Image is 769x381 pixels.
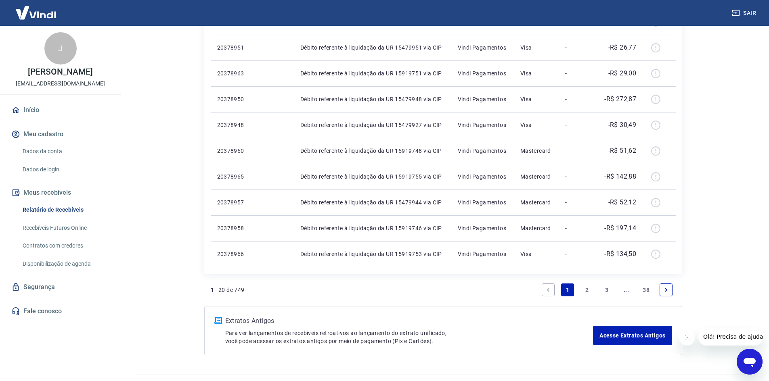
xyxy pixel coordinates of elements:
[300,250,445,258] p: Débito referente à liquidação da UR 15919753 via CIP
[300,198,445,206] p: Débito referente à liquidação da UR 15479944 via CIP
[225,329,593,345] p: Para ver lançamentos de recebíveis retroativos ao lançamento do extrato unificado, você pode aces...
[10,302,111,320] a: Fale conosco
[639,283,653,296] a: Page 38
[520,224,553,232] p: Mastercard
[458,250,507,258] p: Vindi Pagamentos
[300,147,445,155] p: Débito referente à liquidação da UR 15919748 via CIP
[565,147,590,155] p: -
[730,6,759,21] button: Sair
[458,44,507,52] p: Vindi Pagamentos
[19,220,111,236] a: Recebíveis Futuros Online
[217,198,255,206] p: 20378957
[542,283,555,296] a: Previous page
[19,202,111,218] a: Relatório de Recebíveis
[520,198,553,206] p: Mastercard
[19,143,111,160] a: Dados da conta
[19,256,111,272] a: Disponibilização de agenda
[608,198,637,207] p: -R$ 52,12
[225,316,593,326] p: Extratos Antigos
[581,283,594,296] a: Page 2
[458,147,507,155] p: Vindi Pagamentos
[458,173,507,181] p: Vindi Pagamentos
[217,173,255,181] p: 20378965
[10,125,111,143] button: Meu cadastro
[10,101,111,119] a: Início
[565,95,590,103] p: -
[217,147,255,155] p: 20378960
[565,250,590,258] p: -
[737,349,763,375] iframe: Botão para abrir a janela de mensagens
[565,224,590,232] p: -
[217,224,255,232] p: 20378958
[19,161,111,178] a: Dados de login
[520,173,553,181] p: Mastercard
[520,44,553,52] p: Visa
[458,95,507,103] p: Vindi Pagamentos
[520,147,553,155] p: Mastercard
[10,184,111,202] button: Meus recebíveis
[604,249,636,259] p: -R$ 134,50
[604,172,636,181] p: -R$ 142,88
[698,328,763,346] iframe: Mensagem da empresa
[214,317,222,324] img: ícone
[458,224,507,232] p: Vindi Pagamentos
[565,198,590,206] p: -
[604,94,636,104] p: -R$ 272,87
[10,0,62,25] img: Vindi
[565,173,590,181] p: -
[604,223,636,233] p: -R$ 197,14
[520,69,553,77] p: Visa
[44,32,77,65] div: J
[211,286,245,294] p: 1 - 20 de 749
[300,121,445,129] p: Débito referente à liquidação da UR 15479927 via CIP
[520,250,553,258] p: Visa
[679,329,695,346] iframe: Fechar mensagem
[600,283,613,296] a: Page 3
[608,120,637,130] p: -R$ 30,49
[520,95,553,103] p: Visa
[458,69,507,77] p: Vindi Pagamentos
[217,69,255,77] p: 20378963
[300,44,445,52] p: Débito referente à liquidação da UR 15479951 via CIP
[300,69,445,77] p: Débito referente à liquidação da UR 15919751 via CIP
[19,237,111,254] a: Contratos com credores
[620,283,633,296] a: Jump forward
[565,121,590,129] p: -
[300,173,445,181] p: Débito referente à liquidação da UR 15919755 via CIP
[5,6,68,12] span: Olá! Precisa de ajuda?
[608,69,637,78] p: -R$ 29,00
[458,121,507,129] p: Vindi Pagamentos
[660,283,673,296] a: Next page
[10,278,111,296] a: Segurança
[217,121,255,129] p: 20378948
[593,326,672,345] a: Acesse Extratos Antigos
[300,95,445,103] p: Débito referente à liquidação da UR 15479948 via CIP
[565,44,590,52] p: -
[300,224,445,232] p: Débito referente à liquidação da UR 15919746 via CIP
[217,44,255,52] p: 20378951
[608,146,637,156] p: -R$ 51,62
[28,68,92,76] p: [PERSON_NAME]
[539,280,676,300] ul: Pagination
[520,121,553,129] p: Visa
[16,79,105,88] p: [EMAIL_ADDRESS][DOMAIN_NAME]
[458,198,507,206] p: Vindi Pagamentos
[608,43,637,52] p: -R$ 26,77
[561,283,574,296] a: Page 1 is your current page
[217,250,255,258] p: 20378966
[565,69,590,77] p: -
[217,95,255,103] p: 20378950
